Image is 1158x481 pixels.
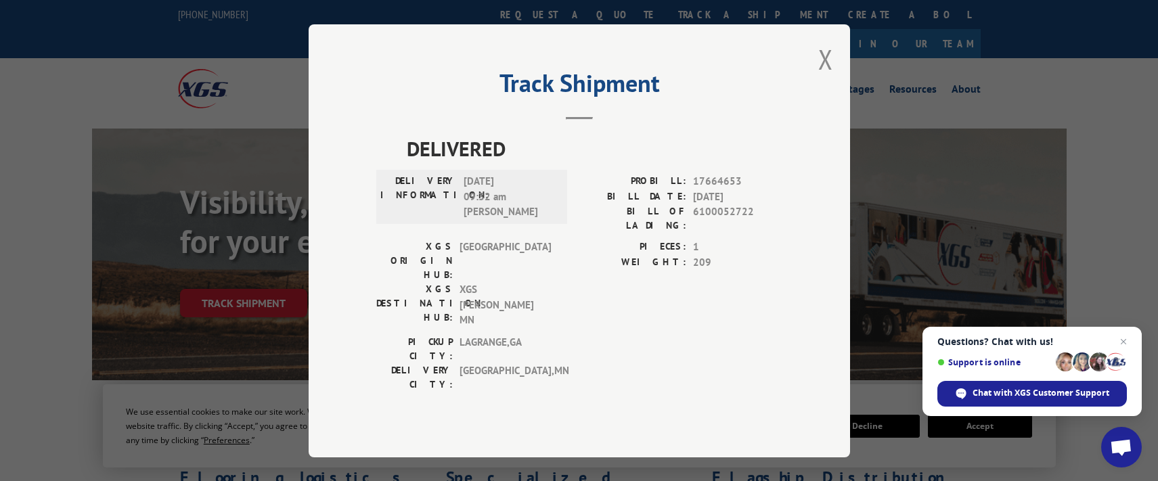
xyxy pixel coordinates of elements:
label: DELIVERY INFORMATION: [380,174,457,220]
h2: Track Shipment [376,74,782,99]
span: 1 [693,239,782,255]
span: [GEOGRAPHIC_DATA] , MN [460,363,551,391]
label: BILL DATE: [579,189,686,204]
span: DELIVERED [407,133,782,164]
span: Close chat [1115,334,1132,350]
button: Close modal [818,41,833,77]
div: Chat with XGS Customer Support [937,381,1127,407]
span: [DATE] 09:32 am [PERSON_NAME] [464,174,555,220]
label: BILL OF LADING: [579,204,686,233]
label: WEIGHT: [579,254,686,270]
span: [DATE] [693,189,782,204]
label: PROBILL: [579,174,686,189]
span: [GEOGRAPHIC_DATA] [460,239,551,282]
span: 209 [693,254,782,270]
label: PIECES: [579,239,686,255]
div: Open chat [1101,427,1142,467]
span: Questions? Chat with us! [937,336,1127,347]
span: LAGRANGE , GA [460,334,551,363]
span: XGS [PERSON_NAME] MN [460,282,551,328]
label: PICKUP CITY: [376,334,453,363]
span: Support is online [937,357,1051,367]
span: 17664653 [693,174,782,189]
span: Chat with XGS Customer Support [973,387,1109,399]
span: 6100052722 [693,204,782,233]
label: XGS DESTINATION HUB: [376,282,453,328]
label: DELIVERY CITY: [376,363,453,391]
label: XGS ORIGIN HUB: [376,239,453,282]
